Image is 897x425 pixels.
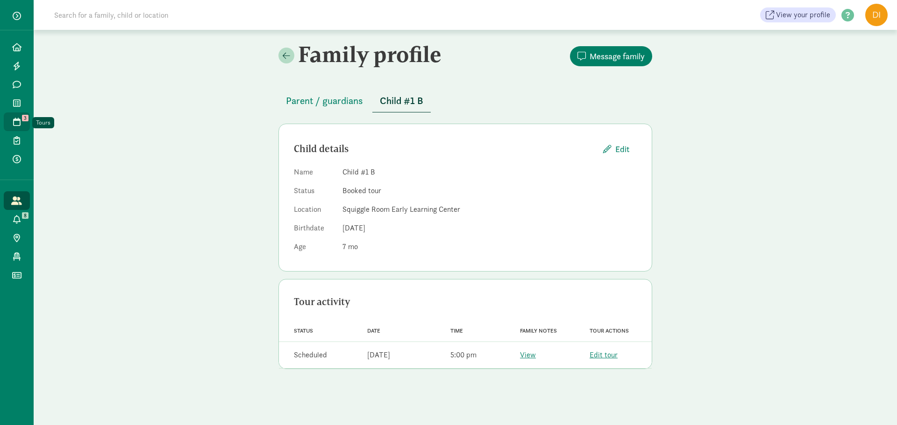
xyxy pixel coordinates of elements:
[596,139,637,159] button: Edit
[372,90,431,112] button: Child #1 B
[342,223,365,233] span: [DATE]
[342,167,637,178] dd: Child #1 B
[850,380,897,425] iframe: Chat Widget
[49,6,311,24] input: Search for a family, child or location
[380,93,423,108] span: Child #1 B
[372,96,431,106] a: Child #1 B
[294,185,335,200] dt: Status
[294,327,313,334] span: Status
[450,327,463,334] span: Time
[294,349,327,361] div: Scheduled
[342,204,637,215] dd: Squiggle Room Early Learning Center
[590,50,645,63] span: Message family
[776,9,830,21] span: View your profile
[36,118,50,127] div: Tours
[278,90,370,112] button: Parent / guardians
[4,112,30,131] a: 3
[760,7,836,22] a: View your profile
[278,96,370,106] a: Parent / guardians
[22,115,28,121] span: 3
[294,141,596,156] div: Child details
[367,327,380,334] span: Date
[286,93,363,108] span: Parent / guardians
[294,204,335,219] dt: Location
[520,327,557,334] span: Family notes
[590,327,629,334] span: Tour actions
[294,167,335,181] dt: Name
[294,294,637,309] div: Tour activity
[367,349,390,361] div: [DATE]
[570,46,652,66] button: Message family
[342,242,358,251] span: 7
[294,241,335,256] dt: Age
[4,210,30,229] a: 8
[294,223,335,237] dt: Birthdate
[520,350,536,360] a: View
[615,143,629,155] span: Edit
[22,212,28,219] span: 8
[450,349,477,361] div: 5:00 pm
[342,185,637,196] dd: Booked tour
[590,350,618,360] a: Edit tour
[278,41,463,67] h2: Family profile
